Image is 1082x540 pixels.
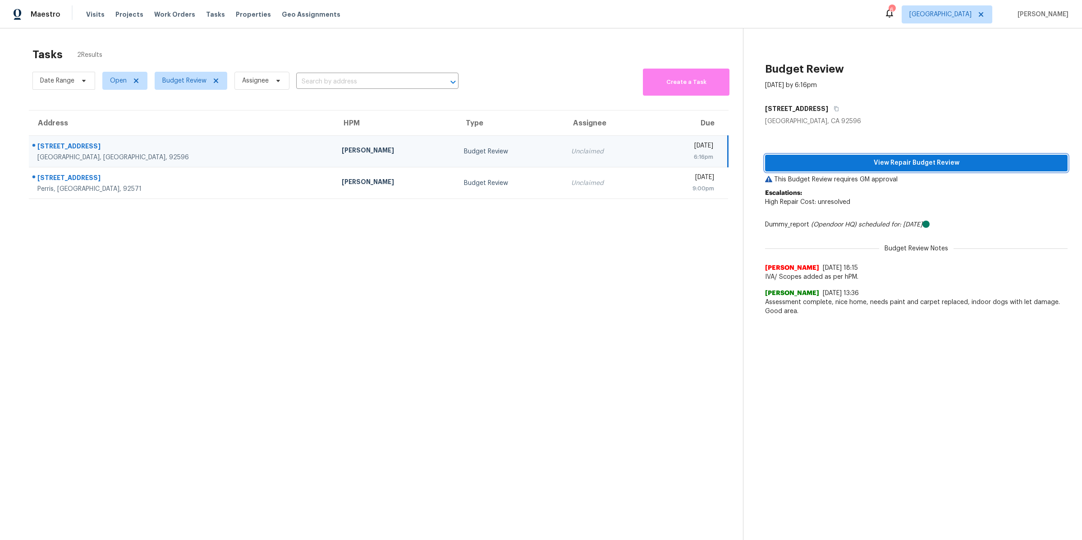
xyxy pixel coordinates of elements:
[1014,10,1068,19] span: [PERSON_NAME]
[765,175,1068,184] p: This Budget Review requires GM approval
[31,10,60,19] span: Maestro
[765,220,1068,229] div: Dummy_report
[657,152,713,162] div: 6:16pm
[657,173,714,184] div: [DATE]
[765,104,828,113] h5: [STREET_ADDRESS]
[765,199,850,205] span: High Repair Cost: unresolved
[772,157,1060,169] span: View Repair Budget Review
[154,10,195,19] span: Work Orders
[765,298,1068,316] span: Assessment complete, nice home, needs paint and carpet replaced, indoor dogs with let damage. Goo...
[650,111,728,136] th: Due
[823,265,858,271] span: [DATE] 18:15
[37,142,327,153] div: [STREET_ADDRESS]
[29,111,335,136] th: Address
[236,10,271,19] span: Properties
[823,290,859,296] span: [DATE] 13:36
[765,263,819,272] span: [PERSON_NAME]
[564,111,650,136] th: Assignee
[647,77,725,88] span: Create a Task
[115,10,143,19] span: Projects
[464,147,557,156] div: Budget Review
[765,155,1068,171] button: View Repair Budget Review
[206,11,225,18] span: Tasks
[765,190,802,196] b: Escalations:
[37,185,327,194] div: Perris, [GEOGRAPHIC_DATA], 92571
[447,76,459,88] button: Open
[571,179,642,188] div: Unclaimed
[342,146,449,157] div: [PERSON_NAME]
[657,184,714,193] div: 9:00pm
[86,10,105,19] span: Visits
[77,51,102,60] span: 2 Results
[765,289,819,298] span: [PERSON_NAME]
[828,101,840,117] button: Copy Address
[657,141,713,152] div: [DATE]
[889,5,895,14] div: 6
[37,153,327,162] div: [GEOGRAPHIC_DATA], [GEOGRAPHIC_DATA], 92596
[879,244,954,253] span: Budget Review Notes
[37,173,327,185] div: [STREET_ADDRESS]
[909,10,972,19] span: [GEOGRAPHIC_DATA]
[162,76,206,85] span: Budget Review
[242,76,269,85] span: Assignee
[32,50,63,59] h2: Tasks
[765,65,844,74] h2: Budget Review
[342,177,449,189] div: [PERSON_NAME]
[811,222,857,228] i: (Opendoor HQ)
[40,76,74,85] span: Date Range
[335,111,457,136] th: HPM
[296,75,433,89] input: Search by address
[765,117,1068,126] div: [GEOGRAPHIC_DATA], CA 92596
[858,222,922,228] i: scheduled for: [DATE]
[643,69,729,96] button: Create a Task
[464,179,557,188] div: Budget Review
[765,81,817,90] div: [DATE] by 6:16pm
[110,76,127,85] span: Open
[571,147,642,156] div: Unclaimed
[282,10,340,19] span: Geo Assignments
[457,111,564,136] th: Type
[765,272,1068,282] span: IVA/ Scopes added as per hPM.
